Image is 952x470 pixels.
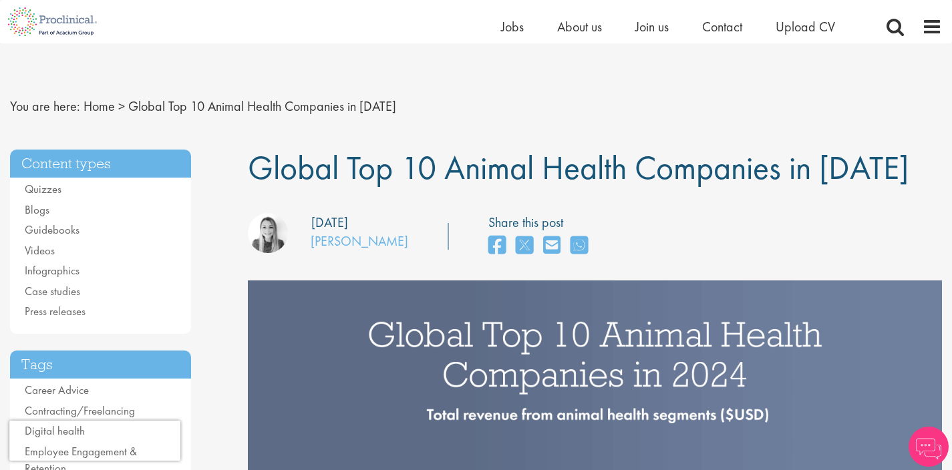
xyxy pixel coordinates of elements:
[118,97,125,115] span: >
[25,263,80,278] a: Infographics
[776,18,835,35] a: Upload CV
[248,146,909,189] span: Global Top 10 Animal Health Companies in [DATE]
[9,421,180,461] iframe: reCAPTCHA
[128,97,396,115] span: Global Top 10 Animal Health Companies in [DATE]
[84,97,115,115] a: breadcrumb link
[702,18,742,35] a: Contact
[10,97,80,115] span: You are here:
[557,18,602,35] a: About us
[516,232,533,260] a: share on twitter
[909,427,949,467] img: Chatbot
[571,232,588,260] a: share on whats app
[10,350,191,379] h3: Tags
[25,403,135,418] a: Contracting/Freelancing
[488,232,506,260] a: share on facebook
[635,18,669,35] a: Join us
[25,383,89,397] a: Career Advice
[248,213,288,253] img: Hannah Burke
[25,243,55,258] a: Videos
[25,284,80,298] a: Case studies
[501,18,524,35] a: Jobs
[311,213,348,232] div: [DATE]
[311,232,408,250] a: [PERSON_NAME]
[543,232,561,260] a: share on email
[25,304,86,318] a: Press releases
[10,150,191,178] h3: Content types
[25,202,49,217] a: Blogs
[488,213,595,232] label: Share this post
[25,182,61,196] a: Quizzes
[25,222,80,237] a: Guidebooks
